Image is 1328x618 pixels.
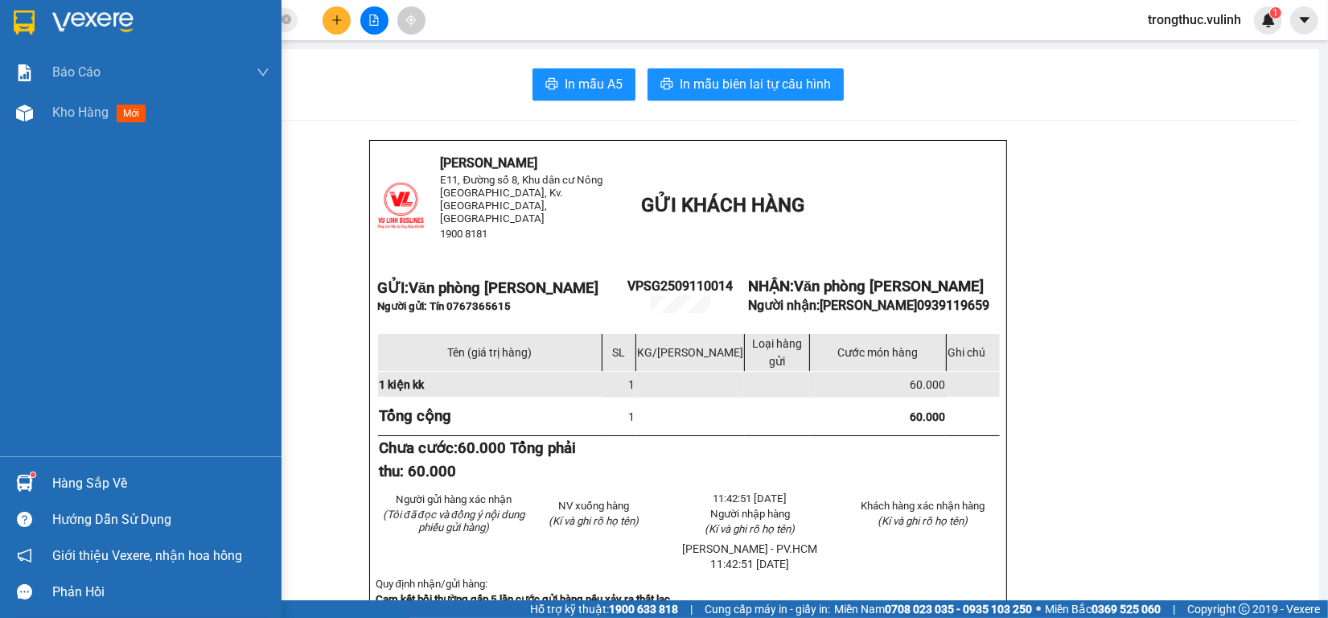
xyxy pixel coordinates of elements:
[713,492,787,505] span: 11:42:51 [DATE]
[441,174,603,225] span: E11, Đường số 8, Khu dân cư Nông [GEOGRAPHIC_DATA], Kv.[GEOGRAPHIC_DATA], [GEOGRAPHIC_DATA]
[1036,606,1041,612] span: ⚪️
[532,68,635,101] button: printerIn mẫu A5
[545,77,558,93] span: printer
[1045,600,1161,618] span: Miền Bắc
[7,35,306,117] li: E11, Đường số 8, Khu dân cư Nông [GEOGRAPHIC_DATA], Kv.[GEOGRAPHIC_DATA], [GEOGRAPHIC_DATA]
[16,105,33,122] img: warehouse-icon
[885,603,1032,616] strong: 0708 023 035 - 0935 103 250
[690,600,693,618] span: |
[820,298,989,313] span: [PERSON_NAME]
[52,105,109,120] span: Kho hàng
[878,515,968,527] span: (Kí và ghi rõ họ tên)
[1297,13,1312,27] span: caret-down
[1135,10,1254,30] span: trongthuc.vulinh
[1239,604,1250,615] span: copyright
[7,116,306,136] li: 1900 8181
[680,74,831,94] span: In mẫu biên lai tự cấu hình
[558,500,629,512] span: NV xuống hàng
[383,509,524,534] em: (Tôi đã đọc và đồng ý nội dung phiếu gửi hàng)
[641,194,804,216] span: GỬI KHÁCH HÀNG
[377,334,602,372] td: Tên (giá trị hàng)
[93,10,228,31] b: [PERSON_NAME]
[660,77,673,93] span: printer
[52,472,269,496] div: Hàng sắp về
[93,39,105,51] span: environment
[1290,6,1318,35] button: caret-down
[379,439,576,480] span: 60.000 Tổng phải thu: 60.000
[405,14,417,26] span: aim
[635,334,744,372] td: KG/[PERSON_NAME]
[323,6,351,35] button: plus
[16,64,33,81] img: solution-icon
[705,600,830,618] span: Cung cấp máy in - giấy in:
[711,558,790,571] span: 11:42:51 [DATE]
[377,300,511,312] span: Người gửi: Tín 0767365615
[917,298,989,313] span: 0939119659
[376,593,670,605] strong: Cam kết bồi thường gấp 5 lần cước gửi hàng nếu xảy ra thất lạc
[834,600,1032,618] span: Miền Nam
[117,105,146,122] span: mới
[910,378,945,391] span: 60.000
[609,603,678,616] strong: 1900 633 818
[52,62,101,82] span: Báo cáo
[16,475,33,492] img: warehouse-icon
[396,493,512,505] span: Người gửi hàng xác nhận
[441,155,538,171] span: [PERSON_NAME]
[368,14,380,26] span: file-add
[379,407,451,425] strong: Tổng cộng
[17,548,32,563] span: notification
[52,546,242,566] span: Giới thiệu Vexere, nhận hoa hồng
[710,508,790,520] span: Người nhập hàng
[397,6,426,35] button: aim
[748,298,989,313] strong: Người nhận:
[31,472,35,477] sup: 1
[17,584,32,599] span: message
[7,7,88,88] img: logo.jpg
[379,378,424,391] span: 1 kiện kk
[17,512,32,527] span: question-circle
[409,279,598,297] span: Văn phòng [PERSON_NAME]
[683,542,818,555] span: [PERSON_NAME] - PV.HCM
[648,68,844,101] button: printerIn mẫu biên lai tự cấu hình
[331,14,343,26] span: plus
[705,523,796,535] span: (Kí và ghi rõ họ tên)
[257,66,269,79] span: down
[282,14,291,24] span: close-circle
[282,13,291,28] span: close-circle
[52,580,269,604] div: Phản hồi
[376,578,487,590] span: Quy định nhận/gửi hàng:
[530,600,678,618] span: Hỗ trợ kỹ thuật:
[377,279,598,297] strong: GỬI:
[14,10,35,35] img: logo-vxr
[52,508,269,532] div: Hướng dẫn sử dụng
[1272,7,1278,19] span: 1
[861,500,985,512] span: Khách hàng xác nhận hàng
[809,334,946,372] td: Cước món hàng
[947,334,1001,372] td: Ghi chú
[1092,603,1161,616] strong: 0369 525 060
[602,334,636,372] td: SL
[1173,600,1175,618] span: |
[377,182,425,229] img: logo
[628,410,635,423] span: 1
[441,228,488,240] span: 1900 8181
[379,439,576,480] strong: Chưa cước:
[794,278,984,295] span: Văn phòng [PERSON_NAME]
[360,6,389,35] button: file-add
[627,278,733,294] span: VPSG2509110014
[628,378,635,391] span: 1
[910,410,945,423] span: 60.000
[7,119,20,132] span: phone
[748,278,984,295] strong: NHẬN:
[565,74,623,94] span: In mẫu A5
[1261,13,1276,27] img: icon-new-feature
[744,334,809,372] td: Loại hàng gửi
[549,515,639,527] span: (Kí và ghi rõ họ tên)
[1270,7,1281,19] sup: 1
